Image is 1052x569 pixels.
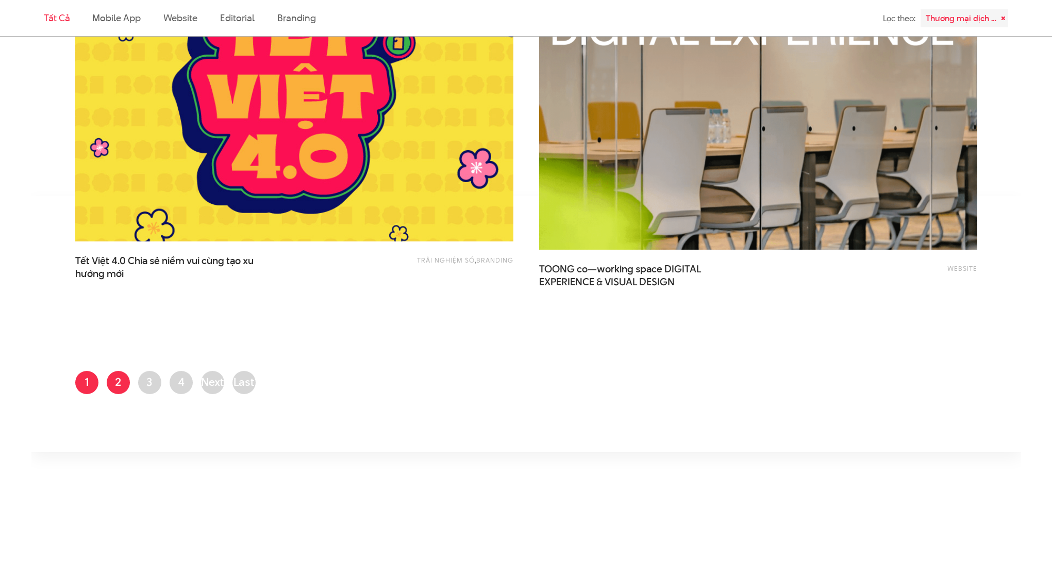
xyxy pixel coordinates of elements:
[75,267,124,281] span: hướng mới
[539,263,745,288] a: TOONG co—working space DIGITALEXPERIENCE & VISUAL DESIGN
[75,254,281,280] span: Tết Việt 4.0 Chia sẻ niềm vui cùng tạo xu
[476,255,513,265] a: Branding
[220,11,255,24] a: Editorial
[163,11,197,24] a: Website
[539,275,675,289] span: EXPERIENCE & VISUAL DESIGN
[170,371,193,394] a: 4
[539,263,745,288] span: TOONG co—working space DIGITAL
[233,374,254,412] span: Last »
[92,11,140,24] a: Mobile app
[921,9,1008,27] div: Thương mại dịch vụ
[277,11,315,24] a: Branding
[883,9,915,27] div: Lọc theo:
[201,374,224,412] span: Next ›
[138,371,161,394] a: 3
[44,11,70,24] a: Tất cả
[417,255,475,265] a: Trải nghiệm số
[338,254,513,275] div: ,
[947,264,977,273] a: Website
[75,254,281,280] a: Tết Việt 4.0 Chia sẻ niềm vui cùng tạo xuhướng mới
[107,371,130,394] a: 2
